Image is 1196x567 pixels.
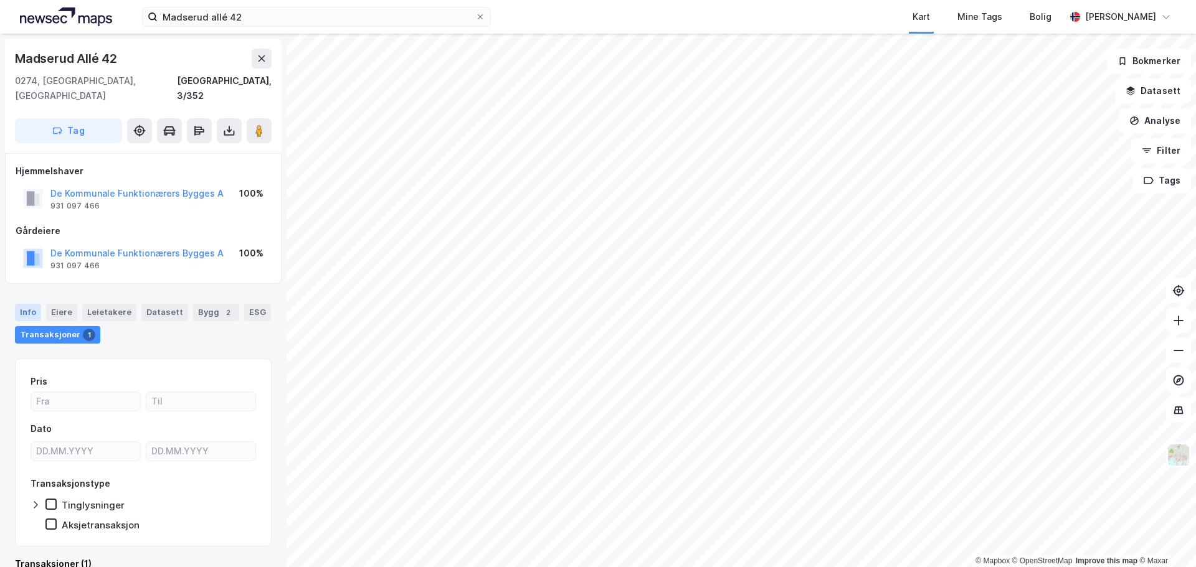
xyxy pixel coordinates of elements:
img: Z [1167,443,1190,467]
input: DD.MM.YYYY [146,442,255,461]
div: 100% [239,246,263,261]
div: Bygg [193,304,239,321]
div: Kart [913,9,930,24]
div: Datasett [141,304,188,321]
img: logo.a4113a55bc3d86da70a041830d287a7e.svg [20,7,112,26]
div: Leietakere [82,304,136,321]
div: 0274, [GEOGRAPHIC_DATA], [GEOGRAPHIC_DATA] [15,73,177,103]
div: Hjemmelshaver [16,164,271,179]
button: Tags [1133,168,1191,193]
div: Mine Tags [957,9,1002,24]
div: Dato [31,421,52,436]
input: Til [146,392,255,411]
div: 1 [83,329,95,341]
a: Mapbox [975,556,1010,565]
div: Tinglysninger [62,499,125,511]
button: Bokmerker [1107,49,1191,73]
button: Filter [1131,138,1191,163]
div: ESG [244,304,271,321]
button: Datasett [1115,78,1191,103]
button: Tag [15,118,122,143]
div: Transaksjonstype [31,476,110,491]
div: 100% [239,186,263,201]
div: Info [15,304,41,321]
div: [GEOGRAPHIC_DATA], 3/352 [177,73,272,103]
div: [PERSON_NAME] [1085,9,1156,24]
div: Eiere [46,304,77,321]
div: 2 [222,306,234,319]
div: Madserud Allé 42 [15,49,120,68]
div: Transaksjoner [15,326,100,344]
div: Pris [31,374,47,389]
div: 931 097 466 [50,201,100,211]
div: Aksjetransaksjon [62,519,140,531]
input: Fra [31,392,140,411]
div: Gårdeiere [16,223,271,238]
input: Søk på adresse, matrikkel, gårdeiere, leietakere eller personer [158,7,475,26]
div: Bolig [1030,9,1051,24]
iframe: Chat Widget [1134,507,1196,567]
a: OpenStreetMap [1012,556,1073,565]
input: DD.MM.YYYY [31,442,140,461]
a: Improve this map [1076,556,1137,565]
div: 931 097 466 [50,261,100,271]
button: Analyse [1119,108,1191,133]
